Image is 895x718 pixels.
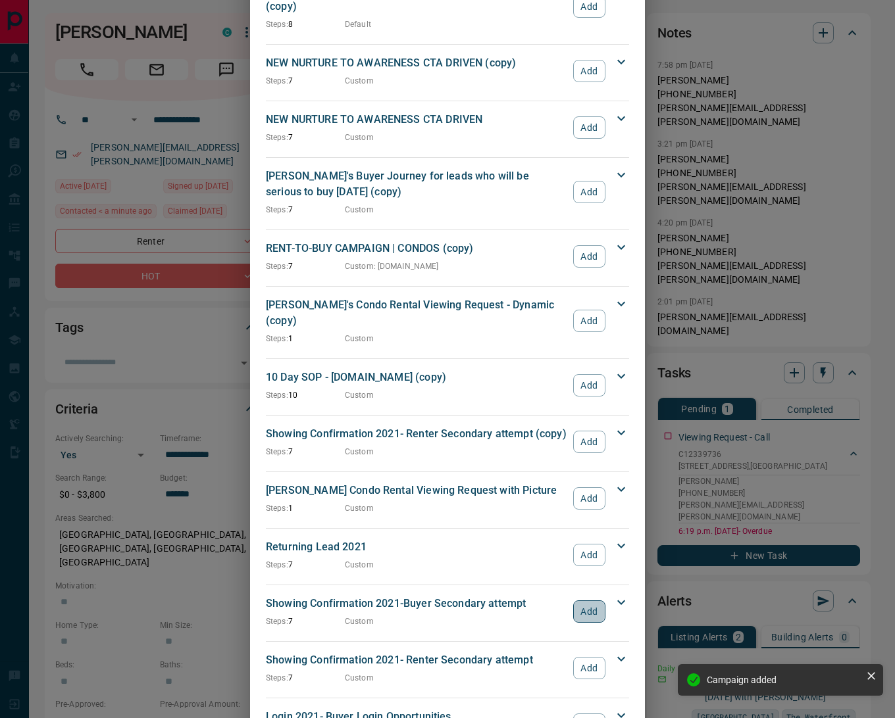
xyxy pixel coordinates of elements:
p: 7 [266,75,345,87]
div: NEW NURTURE TO AWARENESS CTA DRIVENSteps:7CustomAdd [266,109,629,146]
p: [PERSON_NAME] Condo Rental Viewing Request with Picture [266,483,567,498]
p: 7 [266,559,345,571]
button: Add [573,431,605,453]
span: Steps: [266,334,288,343]
p: Showing Confirmation 2021-Buyer Secondary attempt [266,596,567,611]
p: Custom [345,446,374,458]
p: 7 [266,204,345,216]
span: Steps: [266,504,288,513]
div: Campaign added [707,675,861,685]
button: Add [573,544,605,566]
span: Steps: [266,262,288,271]
p: 7 [266,615,345,627]
span: Steps: [266,447,288,456]
p: 1 [266,502,345,514]
div: NEW NURTURE TO AWARENESS CTA DRIVEN (copy)Steps:7CustomAdd [266,53,629,89]
span: Steps: [266,673,288,682]
p: Showing Confirmation 2021- Renter Secondary attempt [266,652,567,668]
span: Steps: [266,205,288,214]
p: Returning Lead 2021 [266,539,567,555]
button: Add [573,116,605,139]
p: Custom [345,204,374,216]
p: 7 [266,260,345,272]
p: 10 Day SOP - [DOMAIN_NAME] (copy) [266,370,567,385]
p: 8 [266,18,345,30]
button: Add [573,374,605,396]
span: Steps: [266,20,288,29]
span: Steps: [266,76,288,85]
div: 10 Day SOP - [DOMAIN_NAME] (copy)Steps:10CustomAdd [266,367,629,404]
p: Showing Confirmation 2021- Renter Secondary attempt (copy) [266,426,567,442]
div: RENT-TO-BUY CAMPAIGN | CONDOS (copy)Steps:7Custom: [DOMAIN_NAME]Add [266,238,629,275]
button: Add [573,600,605,623]
div: Showing Confirmation 2021- Renter Secondary attemptSteps:7CustomAdd [266,650,629,686]
p: [PERSON_NAME]'s Condo Rental Viewing Request - Dynamic (copy) [266,297,567,329]
button: Add [573,245,605,268]
div: [PERSON_NAME] Condo Rental Viewing Request with PictureSteps:1CustomAdd [266,480,629,517]
p: 7 [266,446,345,458]
p: Custom : [DOMAIN_NAME] [345,260,438,272]
div: [PERSON_NAME]'s Buyer Journey for leads who will be serious to buy [DATE] (copy)Steps:7CustomAdd [266,166,629,218]
p: Custom [345,132,374,143]
span: Steps: [266,560,288,569]
div: Showing Confirmation 2021-Buyer Secondary attemptSteps:7CustomAdd [266,593,629,630]
div: [PERSON_NAME]'s Condo Rental Viewing Request - Dynamic (copy)Steps:1CustomAdd [266,295,629,347]
p: [PERSON_NAME]'s Buyer Journey for leads who will be serious to buy [DATE] (copy) [266,168,567,200]
span: Steps: [266,617,288,626]
p: 7 [266,672,345,684]
p: Custom [345,389,374,401]
p: 10 [266,389,345,401]
button: Add [573,60,605,82]
p: Custom [345,75,374,87]
button: Add [573,487,605,510]
p: Custom [345,559,374,571]
button: Add [573,310,605,332]
p: RENT-TO-BUY CAMPAIGN | CONDOS (copy) [266,241,567,256]
p: Default [345,18,371,30]
span: Steps: [266,133,288,142]
p: Custom [345,615,374,627]
p: 1 [266,333,345,345]
span: Steps: [266,391,288,400]
p: Custom [345,672,374,684]
div: Returning Lead 2021Steps:7CustomAdd [266,537,629,573]
p: 7 [266,132,345,143]
p: Custom [345,333,374,345]
p: Custom [345,502,374,514]
button: Add [573,181,605,203]
p: NEW NURTURE TO AWARENESS CTA DRIVEN [266,112,567,128]
div: Showing Confirmation 2021- Renter Secondary attempt (copy)Steps:7CustomAdd [266,423,629,460]
p: NEW NURTURE TO AWARENESS CTA DRIVEN (copy) [266,55,567,71]
button: Add [573,657,605,679]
